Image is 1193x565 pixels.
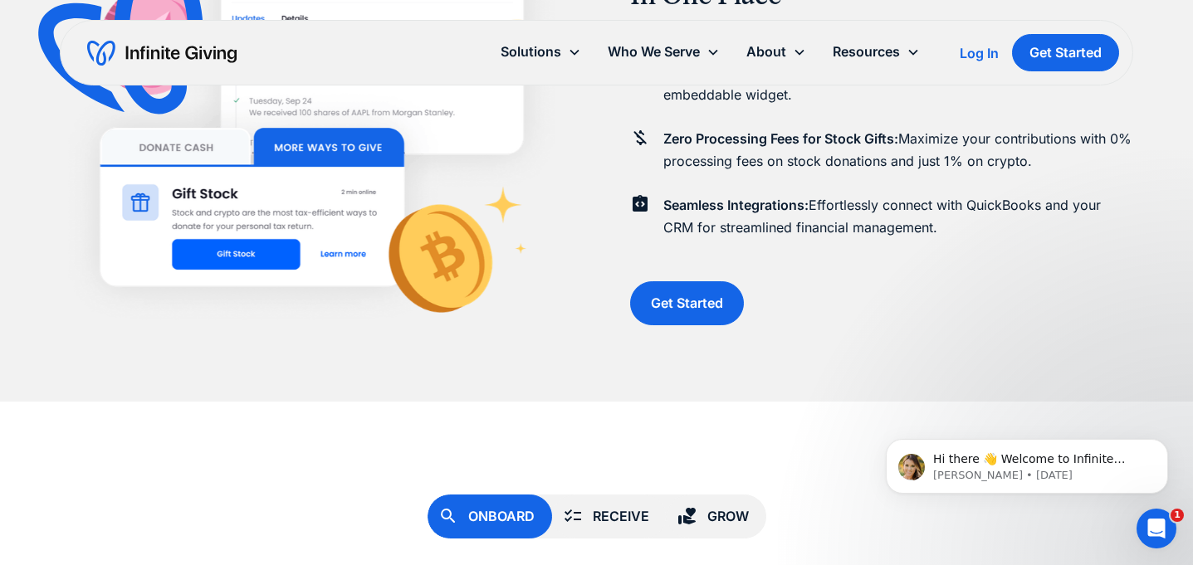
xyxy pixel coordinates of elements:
[501,41,561,63] div: Solutions
[960,43,999,63] a: Log In
[1137,509,1176,548] iframe: Intercom live chat
[663,128,1134,173] p: Maximize your contributions with 0% processing fees on stock donations and just 1% on crypto.
[707,505,749,528] div: Grow
[861,404,1193,520] iframe: Intercom notifications message
[87,40,237,66] a: home
[733,34,819,70] div: About
[630,281,744,325] a: Get Started
[608,41,700,63] div: Who We Serve
[663,197,809,213] strong: Seamless Integrations:
[468,505,535,528] div: Onboard
[833,41,900,63] div: Resources
[594,34,733,70] div: Who We Serve
[663,194,1134,239] p: Effortlessly connect with QuickBooks and your CRM for streamlined financial management.
[487,34,594,70] div: Solutions
[1012,34,1119,71] a: Get Started
[819,34,933,70] div: Resources
[960,46,999,60] div: Log In
[663,130,898,147] strong: Zero Processing Fees for Stock Gifts:
[1171,509,1184,522] span: 1
[746,41,786,63] div: About
[593,505,649,528] div: Receive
